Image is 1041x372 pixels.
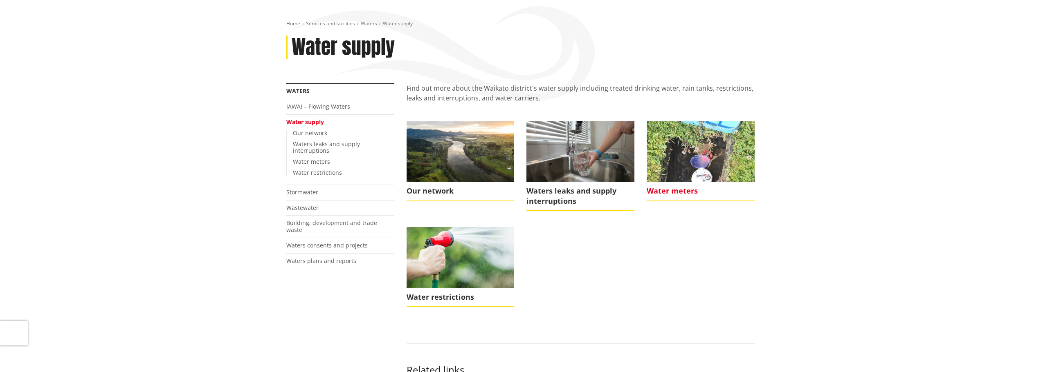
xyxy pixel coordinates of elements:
[286,257,356,265] a: Waters plans and reports
[286,118,324,126] a: Water supply
[286,87,310,95] a: Waters
[286,241,368,249] a: Waters consents and projects
[293,140,360,155] a: Waters leaks and supply interruptions
[293,129,327,137] a: Our network
[1003,338,1033,367] iframe: Messenger Launcher
[361,20,377,27] a: Waters
[407,227,515,287] img: water restriction
[407,182,515,200] span: Our network
[286,20,755,27] nav: breadcrumb
[306,20,355,27] a: Services and facilities
[293,169,342,176] a: Water restrictions
[647,121,755,181] img: water meter
[286,188,318,196] a: Stormwater
[286,204,319,212] a: Wastewater
[407,121,515,181] img: Waikato Te Awa
[383,20,413,27] span: Water supply
[647,121,755,200] a: Water meters
[286,20,300,27] a: Home
[647,182,755,200] span: Water meters
[286,102,350,110] a: IAWAI – Flowing Waters
[526,182,634,211] span: Waters leaks and supply interruptions
[292,36,395,59] h1: Water supply
[293,158,330,165] a: Water meters
[407,288,515,307] span: Water restrictions
[407,83,755,113] p: Find out more about the Waikato district's water supply including treated drinking water, rain ta...
[526,121,634,211] a: Waters leaks and supply interruptions
[526,121,634,181] img: water image
[407,227,515,307] a: Water restrictions
[286,219,377,234] a: Building, development and trade waste
[407,121,515,200] a: Our network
